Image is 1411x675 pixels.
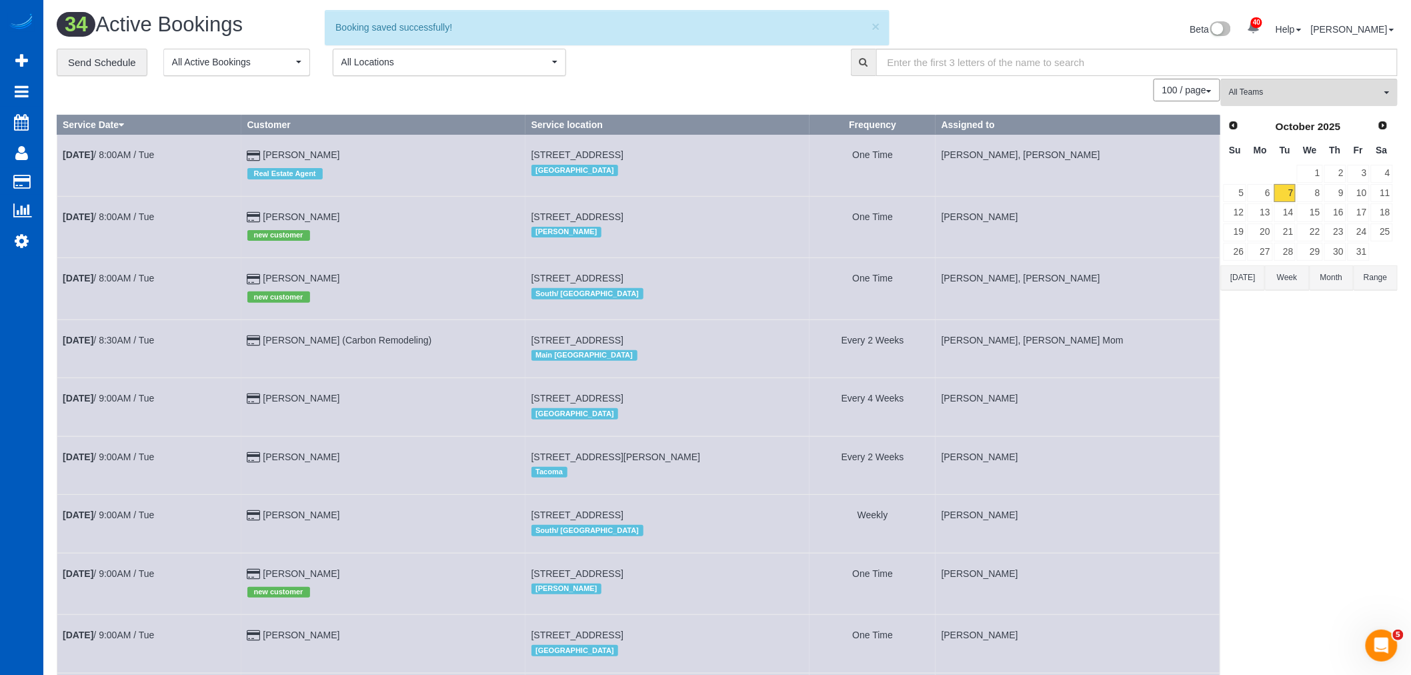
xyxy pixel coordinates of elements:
[1374,117,1392,135] a: Next
[1318,121,1340,132] span: 2025
[531,335,623,346] span: [STREET_ADDRESS]
[63,273,154,283] a: [DATE]/ 8:00AM / Tue
[341,55,549,69] span: All Locations
[1248,203,1272,221] a: 13
[241,196,525,257] td: Customer
[525,135,810,196] td: Service location
[247,453,261,462] i: Credit Card Payment
[531,211,623,222] span: [STREET_ADDRESS]
[1229,87,1381,98] span: All Teams
[63,568,154,579] a: [DATE]/ 9:00AM / Tue
[57,12,95,37] span: 34
[263,393,339,404] a: [PERSON_NAME]
[531,393,623,404] span: [STREET_ADDRESS]
[1348,165,1370,183] a: 3
[241,553,525,614] td: Customer
[1265,265,1309,290] button: Week
[263,211,339,222] a: [PERSON_NAME]
[333,49,566,76] ol: All Locations
[531,525,643,536] span: South/ [GEOGRAPHIC_DATA]
[1376,145,1388,155] span: Saturday
[63,452,154,462] a: [DATE]/ 9:00AM / Tue
[1330,145,1341,155] span: Thursday
[1251,17,1262,28] span: 40
[531,288,643,299] span: South/ [GEOGRAPHIC_DATA]
[1254,145,1267,155] span: Monday
[1240,13,1266,43] a: 40
[57,378,242,436] td: Schedule date
[1248,243,1272,261] a: 27
[263,510,339,520] a: [PERSON_NAME]
[531,522,804,539] div: Location
[936,553,1220,614] td: Assigned to
[1297,203,1322,221] a: 15
[810,258,936,319] td: Frequency
[1221,79,1398,106] button: All Teams
[1297,165,1322,183] a: 1
[263,568,339,579] a: [PERSON_NAME]
[531,464,804,481] div: Location
[263,452,339,462] a: [PERSON_NAME]
[531,642,804,659] div: Location
[247,151,261,161] i: Credit Card Payment
[1224,203,1246,221] a: 12
[1297,223,1322,241] a: 22
[1366,630,1398,662] iframe: Intercom live chat
[63,393,93,404] b: [DATE]
[57,553,242,614] td: Schedule date
[531,149,623,160] span: [STREET_ADDRESS]
[531,405,804,422] div: Location
[263,335,431,346] a: [PERSON_NAME] (Carbon Remodeling)
[531,165,619,175] span: [GEOGRAPHIC_DATA]
[1393,630,1404,640] span: 5
[1209,21,1231,39] img: New interface
[1354,145,1363,155] span: Friday
[241,258,525,319] td: Customer
[335,21,878,34] div: Booking saved successfully!
[531,510,623,520] span: [STREET_ADDRESS]
[525,436,810,494] td: Service location
[1348,223,1370,241] a: 24
[525,258,810,319] td: Service location
[63,335,154,346] a: [DATE]/ 8:30AM / Tue
[57,13,718,36] h1: Active Bookings
[247,230,310,241] span: new customer
[1324,243,1346,261] a: 30
[1348,203,1370,221] a: 17
[247,587,310,598] span: new customer
[1371,184,1393,202] a: 11
[1303,145,1317,155] span: Wednesday
[1154,79,1220,101] button: 100 / page
[241,378,525,436] td: Customer
[57,258,242,319] td: Schedule date
[810,436,936,494] td: Frequency
[247,168,323,179] span: Real Estate Agent
[172,55,293,69] span: All Active Bookings
[1324,203,1346,221] a: 16
[241,615,525,673] td: Customer
[936,258,1220,319] td: Assigned to
[936,378,1220,436] td: Assigned to
[1154,79,1220,101] nav: Pagination navigation
[247,275,261,284] i: Credit Card Payment
[63,630,93,640] b: [DATE]
[241,135,525,196] td: Customer
[1324,223,1346,241] a: 23
[936,135,1220,196] td: Assigned to
[1348,184,1370,202] a: 10
[525,319,810,378] td: Service location
[8,13,35,32] img: Automaid Logo
[810,495,936,553] td: Frequency
[263,630,339,640] a: [PERSON_NAME]
[525,495,810,553] td: Service location
[531,584,601,594] span: [PERSON_NAME]
[936,196,1220,257] td: Assigned to
[57,49,147,77] a: Send Schedule
[1221,265,1265,290] button: [DATE]
[247,631,261,640] i: Credit Card Payment
[1248,184,1272,202] a: 6
[247,511,261,520] i: Credit Card Payment
[810,135,936,196] td: Frequency
[531,645,619,656] span: [GEOGRAPHIC_DATA]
